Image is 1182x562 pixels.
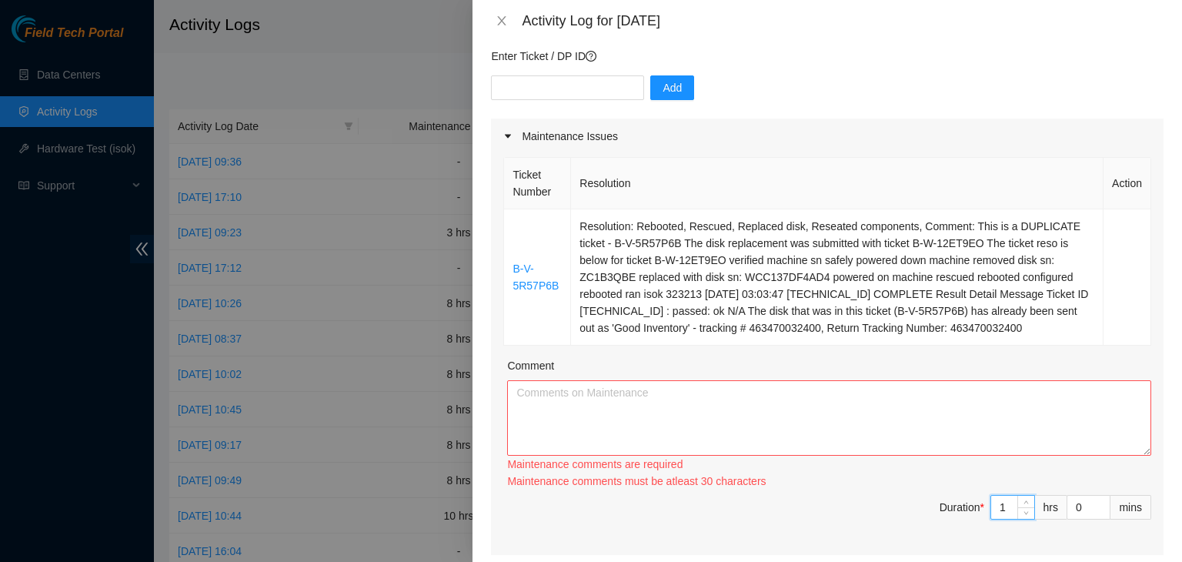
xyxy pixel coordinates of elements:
[1022,497,1031,507] span: up
[491,119,1164,154] div: Maintenance Issues
[507,357,554,374] label: Comment
[586,51,596,62] span: question-circle
[522,12,1164,29] div: Activity Log for [DATE]
[1104,158,1151,209] th: Action
[940,499,984,516] div: Duration
[1017,496,1034,507] span: Increase Value
[571,209,1104,346] td: Resolution: Rebooted, Rescued, Replaced disk, Reseated components, Comment: This is a DUPLICATE t...
[491,14,513,28] button: Close
[571,158,1104,209] th: Resolution
[1035,495,1067,520] div: hrs
[504,158,571,209] th: Ticket Number
[650,75,694,100] button: Add
[1022,509,1031,518] span: down
[503,132,513,141] span: caret-right
[491,48,1164,65] p: Enter Ticket / DP ID
[663,79,682,96] span: Add
[507,473,1151,490] div: Maintenance comments must be atleast 30 characters
[496,15,508,27] span: close
[1110,495,1151,520] div: mins
[513,263,559,292] a: B-V-5R57P6B
[1017,507,1034,519] span: Decrease Value
[507,456,1151,473] div: Maintenance comments are required
[507,380,1151,456] textarea: Comment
